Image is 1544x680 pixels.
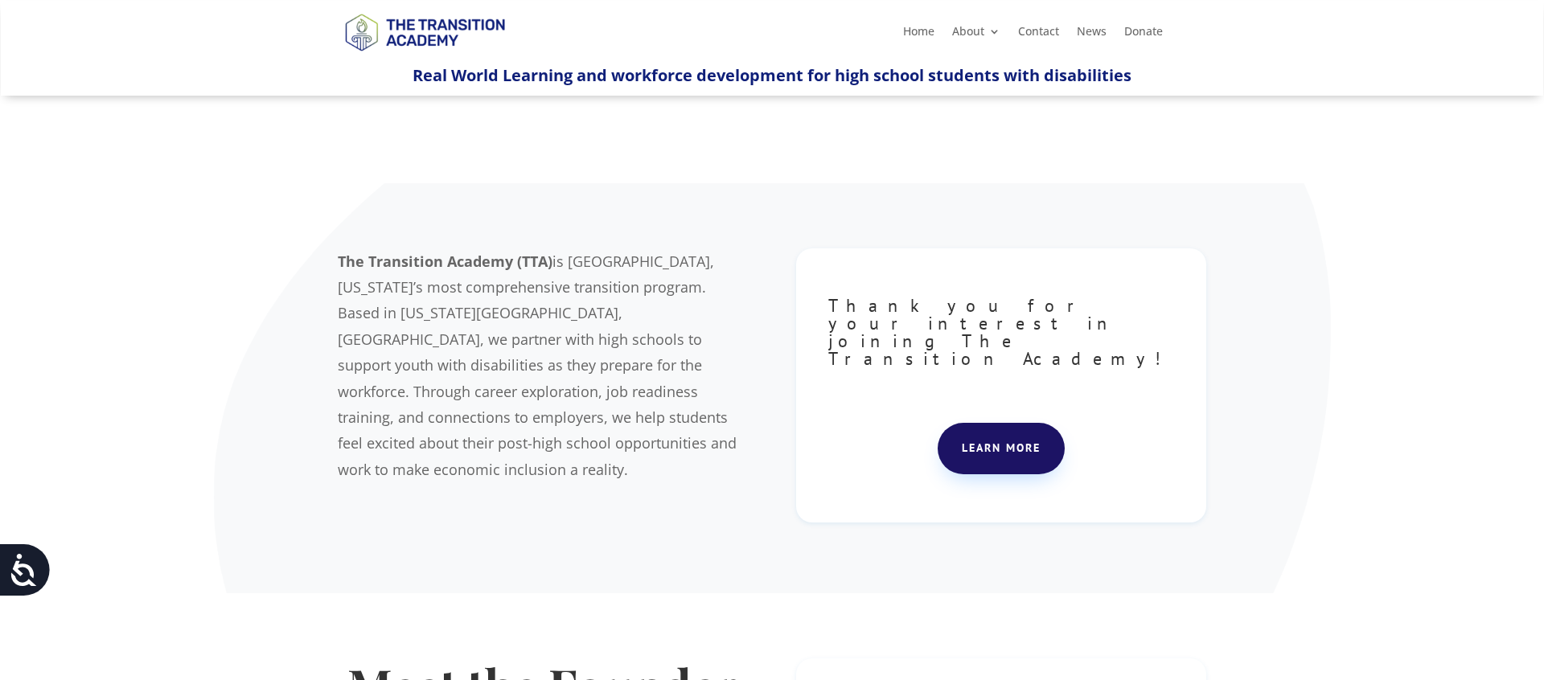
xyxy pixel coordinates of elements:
[338,252,552,271] b: The Transition Academy (TTA)
[338,48,511,63] a: Logo-Noticias
[1124,26,1163,43] a: Donate
[952,26,1000,43] a: About
[338,252,737,479] span: is [GEOGRAPHIC_DATA], [US_STATE]’s most comprehensive transition program. Based in [US_STATE][GEO...
[1077,26,1107,43] a: News
[413,64,1131,86] span: Real World Learning and workforce development for high school students with disabilities
[903,26,934,43] a: Home
[938,423,1065,474] a: Learn more
[1018,26,1059,43] a: Contact
[338,3,511,60] img: TTA Brand_TTA Primary Logo_Horizontal_Light BG
[828,294,1172,370] span: Thank you for your interest in joining The Transition Academy!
